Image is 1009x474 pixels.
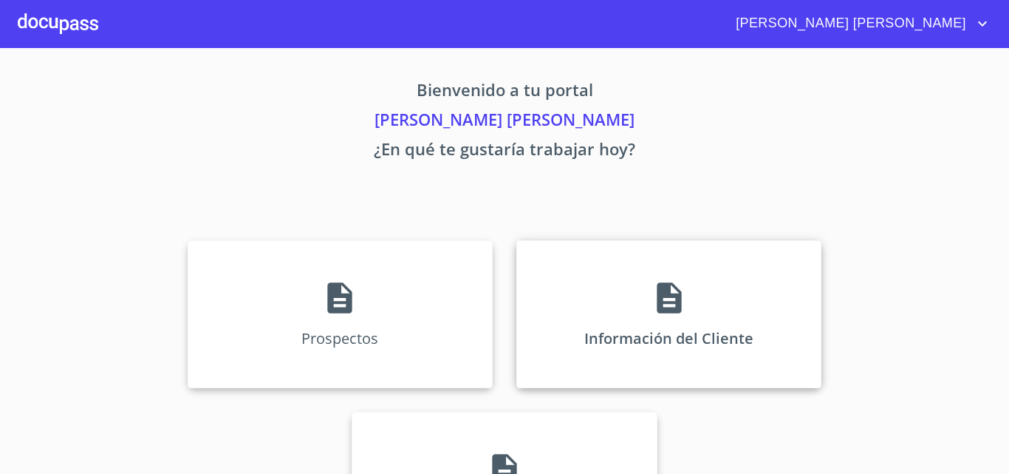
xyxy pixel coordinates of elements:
p: ¿En qué te gustaría trabajar hoy? [49,137,960,166]
button: account of current user [725,12,991,35]
p: Información del Cliente [584,328,753,348]
p: Bienvenido a tu portal [49,78,960,107]
span: [PERSON_NAME] [PERSON_NAME] [725,12,974,35]
p: Prospectos [301,328,378,348]
p: [PERSON_NAME] [PERSON_NAME] [49,107,960,137]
